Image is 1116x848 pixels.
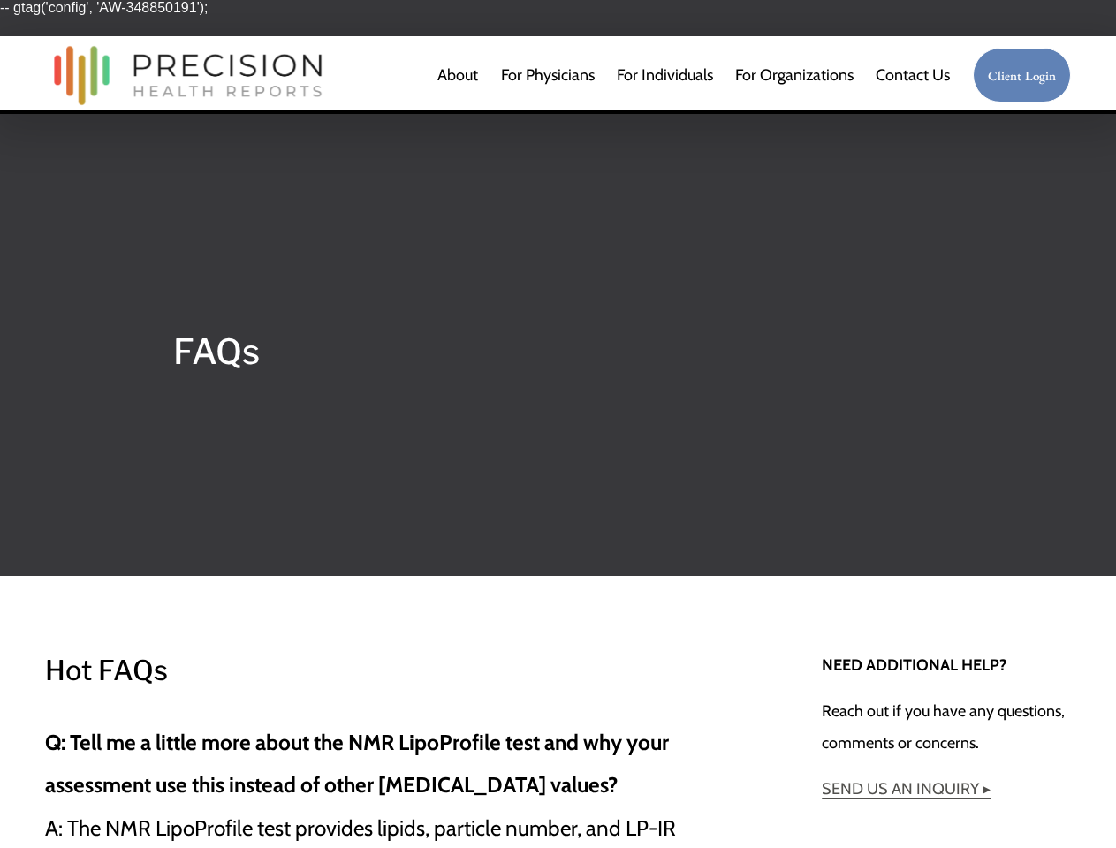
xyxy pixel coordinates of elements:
[437,57,478,93] a: About
[822,695,1071,759] p: Reach out if you have any questions, comments or concerns.
[45,730,673,799] strong: Q: Tell me a little more about the NMR LipoProfile test and why your assessment use this instead ...
[735,57,854,93] a: folder dropdown
[501,57,595,93] a: For Physicians
[173,325,943,380] h2: FAQs
[45,649,726,693] h3: Hot FAQs
[735,59,854,91] span: For Organizations
[973,48,1072,103] a: Client Login
[45,38,331,113] img: Precision Health Reports
[822,655,1006,674] strong: NEED ADDITIONAL HELP?
[822,779,991,798] a: SEND US AN INQUIRY ▸
[617,57,713,93] a: For Individuals
[876,57,950,93] a: Contact Us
